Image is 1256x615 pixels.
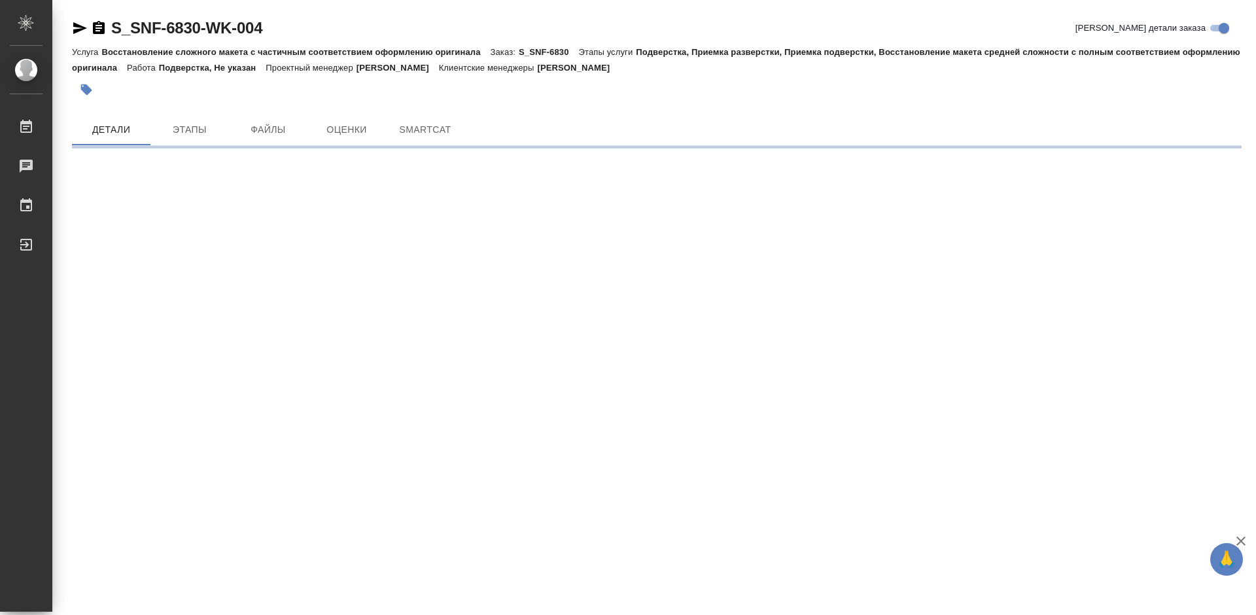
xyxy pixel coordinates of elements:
[315,122,378,138] span: Оценки
[266,63,356,73] p: Проектный менеджер
[237,122,300,138] span: Файлы
[357,63,439,73] p: [PERSON_NAME]
[519,47,579,57] p: S_SNF-6830
[80,122,143,138] span: Детали
[72,20,88,36] button: Скопировать ссылку для ЯМессенджера
[439,63,538,73] p: Клиентские менеджеры
[579,47,637,57] p: Этапы услуги
[127,63,159,73] p: Работа
[72,75,101,104] button: Добавить тэг
[491,47,519,57] p: Заказ:
[1215,546,1238,573] span: 🙏
[537,63,619,73] p: [PERSON_NAME]
[72,47,1240,73] p: Подверстка, Приемка разверстки, Приемка подверстки, Восстановление макета средней сложности с пол...
[1075,22,1206,35] span: [PERSON_NAME] детали заказа
[72,47,101,57] p: Услуга
[91,20,107,36] button: Скопировать ссылку
[1210,543,1243,576] button: 🙏
[159,63,266,73] p: Подверстка, Не указан
[394,122,457,138] span: SmartCat
[158,122,221,138] span: Этапы
[111,19,262,37] a: S_SNF-6830-WK-004
[101,47,490,57] p: Восстановление сложного макета с частичным соответствием оформлению оригинала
